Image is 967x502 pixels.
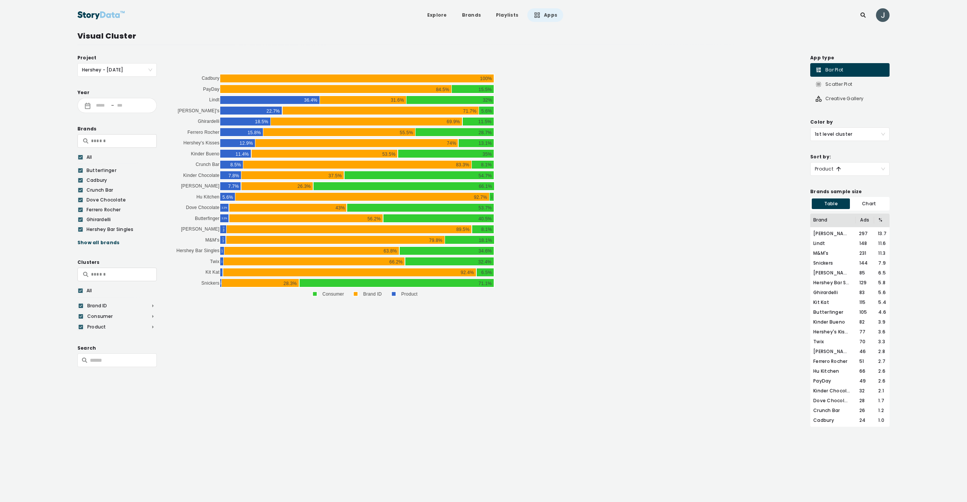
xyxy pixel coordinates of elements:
[874,217,887,223] div: %
[854,230,873,237] div: 297
[874,260,887,266] div: 7.9
[812,198,850,209] div: Table
[874,270,887,276] div: 6.5
[855,250,874,257] div: 231
[77,344,157,352] div: Search
[149,302,157,310] img: arrow_drop_down_open-b7514784.svg
[810,54,890,62] div: App type
[87,216,153,223] div: Ghirardelli
[527,8,563,22] a: Apps
[813,319,855,325] div: Kinder Bueno
[874,338,887,345] div: 3.3
[77,259,157,266] div: Clusters
[855,417,874,424] div: 24
[874,289,887,296] div: 5.6
[87,167,153,174] div: Butterfinger
[813,289,855,296] div: Ghirardelli
[855,397,874,404] div: 28
[87,187,153,194] div: Crunch Bar
[149,313,157,320] img: arrow_drop_down_open-b7514784.svg
[813,417,855,424] div: Cadbury
[813,279,855,286] div: Hershey Bar Singles
[874,387,887,394] div: 2.1
[77,125,157,133] div: Brands
[813,378,855,384] div: PayDay
[855,299,874,306] div: 115
[855,260,874,266] div: 144
[813,368,855,375] div: Hu Kitchen
[77,322,157,332] div: Product
[815,166,833,172] div: Product
[874,279,887,286] div: 5.8
[77,30,890,42] div: Visual Cluster
[874,328,887,335] div: 3.6
[813,309,855,316] div: Butterfinger
[813,240,855,247] div: Lindt
[855,387,874,394] div: 32
[813,397,855,404] div: Dove Chocolate
[815,95,864,102] div: Creative Gallery
[77,89,157,96] div: Year
[855,368,874,375] div: 66
[855,348,874,355] div: 46
[87,287,153,294] div: All
[813,260,855,266] div: Snickers
[874,378,887,384] div: 2.6
[874,397,887,404] div: 1.7
[108,103,117,108] div: -
[813,348,855,355] div: [PERSON_NAME]
[813,299,855,306] div: Kit Kat
[855,309,874,316] div: 105
[855,217,874,223] div: Ads
[813,407,855,414] div: Crunch Bar
[87,226,153,233] div: Hershey Bar Singles
[810,118,890,126] div: Color by
[874,319,887,325] div: 3.9
[87,324,144,330] div: Product
[855,407,874,414] div: 26
[87,313,144,320] div: Consumer
[77,311,157,322] div: Consumer
[873,230,887,237] div: 13.7
[813,230,854,237] div: [PERSON_NAME]
[490,8,524,22] a: Playlists
[813,338,855,345] div: Twix
[855,378,874,384] div: 49
[87,197,153,203] div: Dove Chocolate
[815,81,852,88] div: Scatter Plot
[810,188,890,195] div: Brands sample size
[874,299,887,306] div: 5.4
[855,279,874,286] div: 129
[456,8,487,22] a: Brands
[874,417,887,424] div: 1.0
[87,302,144,309] div: Brand ID
[874,358,887,365] div: 2.7
[813,387,855,394] div: Kinder Chocolate
[874,348,887,355] div: 2.8
[813,250,855,257] div: M&M's
[77,8,125,22] img: StoryData Logo
[815,128,885,141] span: 1st level cluster
[813,217,855,223] div: Brand
[876,8,890,22] img: ACg8ocL4n2a6OBrbNl1cRdhqILMM1PVwDnCTNMmuJZ_RnCAKJCOm-A=s96-c
[855,338,874,345] div: 70
[855,240,874,247] div: 148
[874,250,887,257] div: 11.3
[813,328,855,335] div: Hershey's Kisses
[855,328,874,335] div: 77
[874,368,887,375] div: 2.6
[82,64,152,76] span: Hershey - Oct 2025
[874,407,887,414] div: 1.2
[855,319,874,325] div: 82
[87,177,153,184] div: Cadbury
[855,289,874,296] div: 83
[77,239,157,246] div: Show all brands
[77,301,157,311] div: Brand ID
[813,270,855,276] div: [PERSON_NAME]'s
[815,66,843,74] div: Bar Plot
[855,358,874,365] div: 51
[874,309,887,316] div: 4.6
[855,270,874,276] div: 85
[87,154,153,161] div: All
[87,206,153,213] div: Ferrero Rocher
